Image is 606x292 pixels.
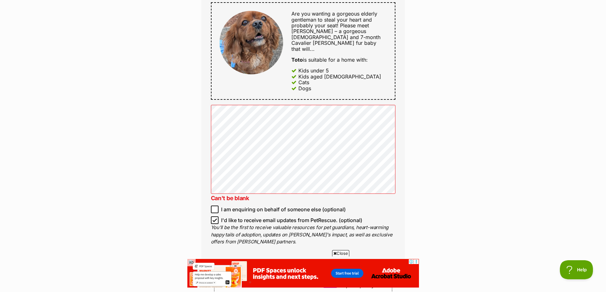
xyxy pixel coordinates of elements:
[1,1,6,6] img: consumer-privacy-logo.png
[221,206,346,213] span: I am enquiring on behalf of someone else (optional)
[291,57,387,63] div: is suitable for a home with:
[298,68,329,73] div: Kids under 5
[187,259,196,266] span: AD
[298,79,309,85] div: Cats
[332,250,349,256] span: Close
[291,22,380,52] span: Please meet [PERSON_NAME] – a gorgeous [DEMOGRAPHIC_DATA] and 7-month Cavalier [PERSON_NAME] fur ...
[219,11,283,74] img: Toto
[560,260,593,279] iframe: Help Scout Beacon - Open
[221,216,362,224] span: I'd like to receive email updates from PetRescue. (optional)
[298,85,311,91] div: Dogs
[211,224,395,246] p: You'll be the first to receive valuable resources for pet guardians, heart-warming happy tails of...
[291,10,377,29] span: Are you wanting a gorgeous elderly gentleman to steal your heart and probably your seat!
[298,74,381,79] div: Kids aged [DEMOGRAPHIC_DATA]
[291,57,303,63] strong: Toto
[211,194,395,202] p: Can't be blank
